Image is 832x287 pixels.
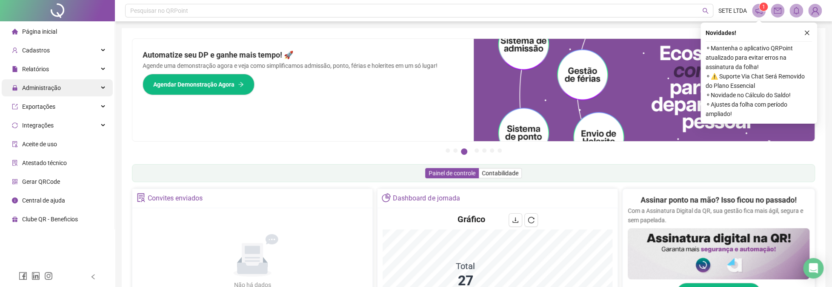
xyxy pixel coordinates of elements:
button: Agendar Demonstração Agora [143,74,254,95]
span: Aceite de uso [22,141,57,148]
span: facebook [19,272,27,280]
button: 1 [446,148,450,153]
span: gift [12,216,18,222]
span: reload [528,217,535,223]
span: Cadastros [22,47,50,54]
span: search [702,8,709,14]
span: instagram [44,272,53,280]
img: 52090 [809,4,821,17]
span: sync [12,122,18,128]
span: Página inicial [22,28,57,35]
span: ⚬ Novidade no Cálculo do Saldo! [706,90,812,100]
span: arrow-right [238,81,244,87]
span: file [12,66,18,72]
button: 4 [475,148,479,153]
button: 7 [497,148,502,153]
div: Convites enviados [148,191,203,206]
img: banner%2Fd57e337e-a0d3-4837-9615-f134fc33a8e6.png [474,39,815,141]
span: Agendar Demonstração Agora [153,80,234,89]
span: SETE LTDA [718,6,747,15]
span: Contabilidade [482,170,518,177]
div: Open Intercom Messenger [803,258,823,278]
span: audit [12,141,18,147]
span: info-circle [12,197,18,203]
button: 3 [461,148,467,155]
span: download [512,217,519,223]
span: Novidades ! [706,28,736,38]
span: bell [792,7,800,14]
span: qrcode [12,179,18,185]
span: Clube QR - Beneficios [22,216,78,223]
span: ⚬ Mantenha o aplicativo QRPoint atualizado para evitar erros na assinatura da folha! [706,43,812,72]
span: Exportações [22,103,55,110]
span: home [12,29,18,35]
span: left [90,274,96,280]
span: export [12,104,18,110]
span: Administração [22,84,61,91]
span: Central de ajuda [22,197,65,204]
button: 5 [482,148,486,153]
button: 2 [453,148,457,153]
span: pie-chart [382,193,391,202]
span: Atestado técnico [22,159,67,166]
span: Gerar QRCode [22,178,60,185]
span: solution [12,160,18,166]
span: Relatórios [22,66,49,72]
span: close [804,30,810,36]
p: Com a Assinatura Digital da QR, sua gestão fica mais ágil, segura e sem papelada. [628,206,809,225]
h4: Gráfico [457,213,485,225]
span: ⚬ ⚠️ Suporte Via Chat Será Removido do Plano Essencial [706,72,812,90]
sup: 1 [759,3,768,11]
span: user-add [12,47,18,53]
span: mail [774,7,781,14]
h2: Assinar ponto na mão? Isso ficou no passado! [640,194,797,206]
span: lock [12,85,18,91]
span: ⚬ Ajustes da folha com período ampliado! [706,100,812,119]
p: Agende uma demonstração agora e veja como simplificamos admissão, ponto, férias e holerites em um... [143,61,463,70]
span: Painel de controle [429,170,475,177]
span: solution [137,193,146,202]
span: notification [755,7,763,14]
div: Dashboard de jornada [393,191,460,206]
span: Integrações [22,122,54,129]
h2: Automatize seu DP e ganhe mais tempo! 🚀 [143,49,463,61]
span: linkedin [31,272,40,280]
button: 6 [490,148,494,153]
span: 1 [762,4,765,10]
img: banner%2F02c71560-61a6-44d4-94b9-c8ab97240462.png [628,228,809,279]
